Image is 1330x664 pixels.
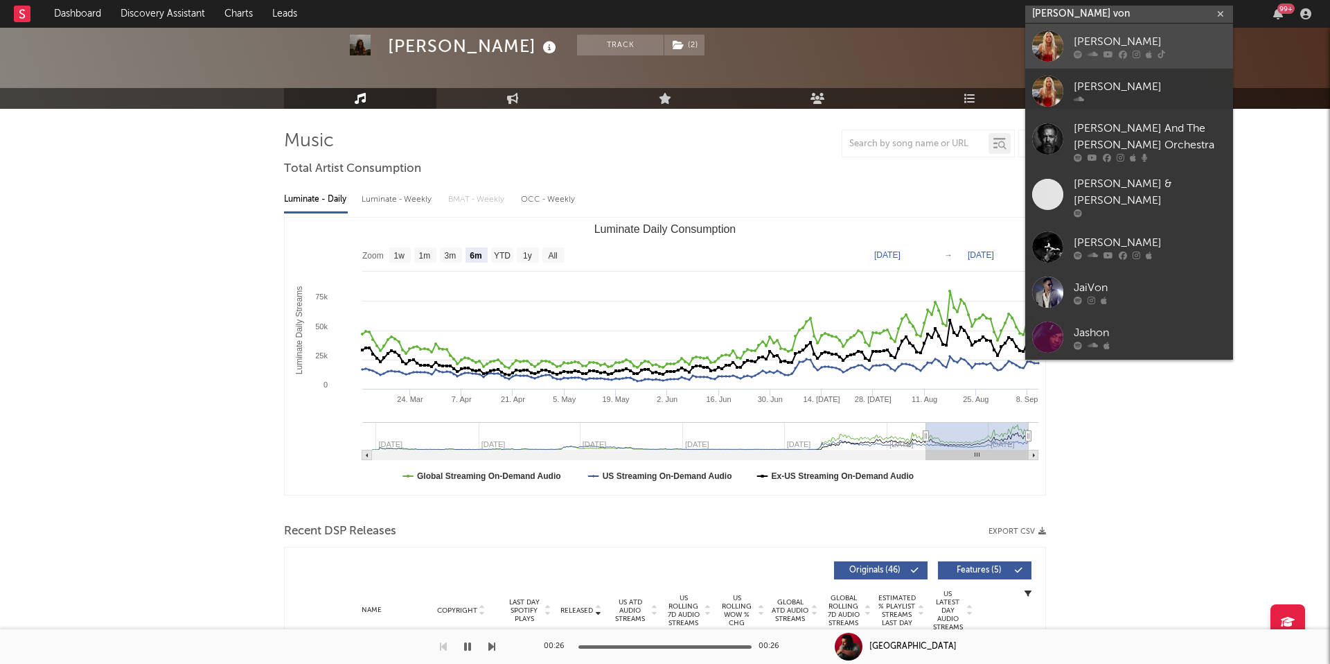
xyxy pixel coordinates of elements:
div: [GEOGRAPHIC_DATA] [869,640,957,653]
div: [PERSON_NAME] [1074,234,1226,251]
button: Originals(46) [834,561,928,579]
div: 99 + [1277,3,1295,14]
text: 5. May [553,395,576,403]
span: Released [560,606,593,615]
span: Total Artist Consumption [284,161,421,177]
div: Luminate - Daily [284,188,348,211]
span: Last Day Spotify Plays [506,598,542,623]
text: [DATE] [968,250,994,260]
text: 3m [445,251,456,261]
text: 1w [394,251,405,261]
button: (2) [664,35,704,55]
span: Global ATD Audio Streams [771,598,809,623]
text: Luminate Daily Consumption [594,223,736,235]
div: 00:26 [759,638,786,655]
a: [PERSON_NAME] [1025,69,1233,114]
button: Features(5) [938,561,1031,579]
text: 24. Mar [397,395,423,403]
a: JaiVon [1025,270,1233,315]
div: [PERSON_NAME] & [PERSON_NAME] [1074,176,1226,209]
div: 00:26 [544,638,571,655]
text: 75k [315,292,328,301]
text: 8. Sep [1016,395,1038,403]
span: Global Rolling 7D Audio Streams [824,594,862,627]
text: Ex-US Streaming On-Demand Audio [772,471,914,481]
text: Zoom [362,251,384,261]
button: Export CSV [988,527,1046,536]
text: 28. [DATE] [855,395,892,403]
input: Search by song name or URL [842,139,988,150]
text: 25k [315,351,328,360]
button: Track [577,35,664,55]
text: YTD [494,251,511,261]
text: 11. Aug [912,395,937,403]
a: [PERSON_NAME] And The [PERSON_NAME] Orchestra [1025,114,1233,169]
text: 14. [DATE] [804,395,840,403]
svg: Luminate Daily Consumption [285,218,1045,495]
span: Recent DSP Releases [284,523,396,540]
text: All [548,251,557,261]
text: 6m [470,251,481,261]
span: US Rolling WoW % Chg [718,594,756,627]
div: JaiVon [1074,279,1226,296]
span: US Latest Day Audio Streams [931,590,964,631]
a: [PERSON_NAME] & [PERSON_NAME] [1025,169,1233,225]
div: [PERSON_NAME] [1074,78,1226,95]
span: Copyright [437,606,477,615]
div: Luminate - Weekly [362,188,434,211]
text: 16. Jun [706,395,731,403]
text: 0 [323,381,328,389]
text: 30. Jun [758,395,783,403]
span: Features ( 5 ) [947,566,1011,575]
span: Estimated % Playlist Streams Last Day [878,594,916,627]
text: 50k [315,322,328,331]
div: [PERSON_NAME] [1074,33,1226,50]
text: US Streaming On-Demand Audio [603,471,732,481]
a: Jashon [1025,315,1233,360]
text: → [944,250,952,260]
div: [PERSON_NAME] [388,35,560,58]
button: 99+ [1273,8,1283,19]
span: US ATD Audio Streams [611,598,649,623]
div: [PERSON_NAME] And The [PERSON_NAME] Orchestra [1074,121,1226,154]
div: OCC - Weekly [521,188,576,211]
text: 25. Aug [963,395,988,403]
div: Jashon [1074,324,1226,341]
text: Global Streaming On-Demand Audio [417,471,561,481]
text: 1y [523,251,532,261]
input: Search for artists [1025,6,1233,23]
text: 2. Jun [657,395,677,403]
text: 7. Apr [452,395,472,403]
a: [PERSON_NAME] [1025,225,1233,270]
text: 21. Apr [501,395,525,403]
text: [DATE] [874,250,901,260]
a: [PERSON_NAME] [1025,24,1233,69]
div: Name [326,605,416,615]
span: US Rolling 7D Audio Streams [664,594,702,627]
span: Originals ( 46 ) [843,566,907,575]
span: ( 2 ) [664,35,705,55]
text: 1m [419,251,431,261]
text: Luminate Daily Streams [294,286,304,374]
text: 19. May [602,395,630,403]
